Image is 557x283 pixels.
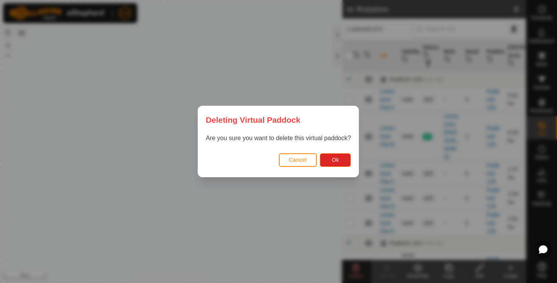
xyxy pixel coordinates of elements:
[206,114,301,126] span: Deleting Virtual Paddock
[279,153,317,167] button: Cancel
[289,157,307,163] span: Cancel
[206,134,351,143] p: Are you sure you want to delete this virtual paddock?
[320,153,351,167] button: Ok
[332,157,339,163] span: Ok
